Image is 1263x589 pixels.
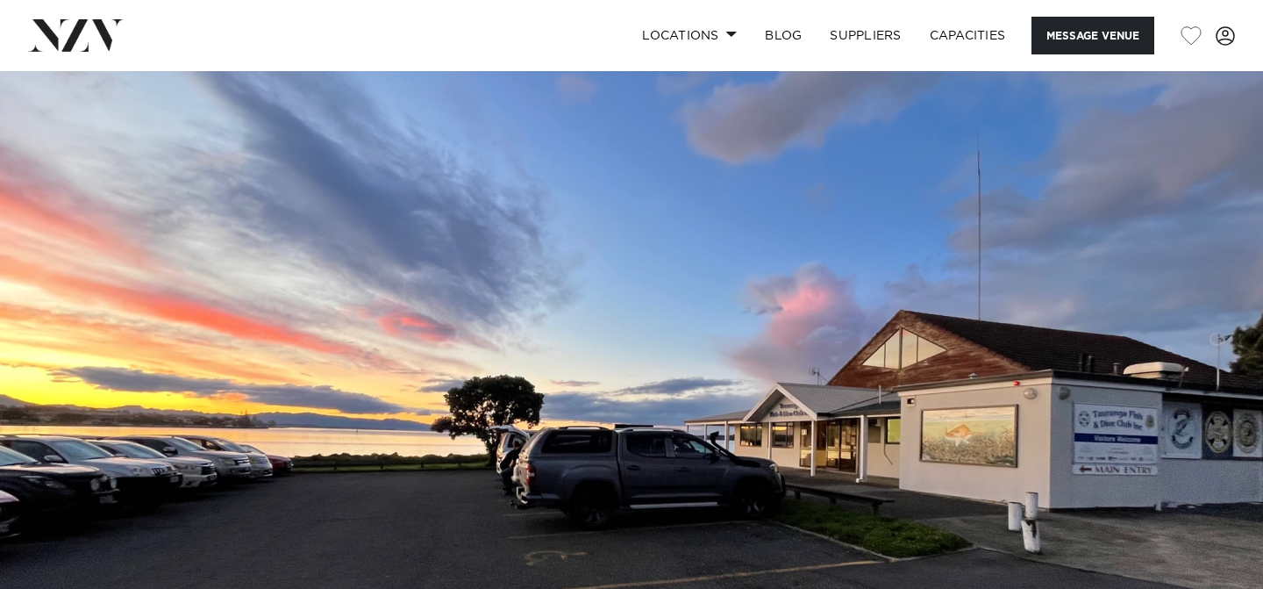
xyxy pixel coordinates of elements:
a: Capacities [916,17,1020,54]
a: Locations [628,17,751,54]
button: Message Venue [1031,17,1154,54]
a: BLOG [751,17,816,54]
a: SUPPLIERS [816,17,915,54]
img: nzv-logo.png [28,19,124,51]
